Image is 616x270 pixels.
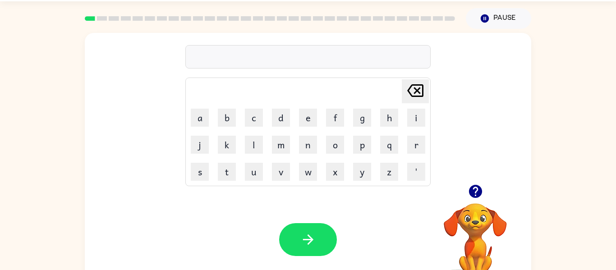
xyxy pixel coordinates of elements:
button: b [218,109,236,127]
button: k [218,136,236,154]
button: i [407,109,425,127]
button: x [326,163,344,181]
button: j [191,136,209,154]
button: a [191,109,209,127]
button: l [245,136,263,154]
button: s [191,163,209,181]
button: f [326,109,344,127]
button: d [272,109,290,127]
button: r [407,136,425,154]
button: z [380,163,398,181]
button: o [326,136,344,154]
button: Pause [466,8,531,29]
button: q [380,136,398,154]
button: c [245,109,263,127]
button: ' [407,163,425,181]
button: g [353,109,371,127]
button: w [299,163,317,181]
button: t [218,163,236,181]
button: n [299,136,317,154]
button: m [272,136,290,154]
button: e [299,109,317,127]
button: u [245,163,263,181]
button: h [380,109,398,127]
button: v [272,163,290,181]
button: y [353,163,371,181]
button: p [353,136,371,154]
